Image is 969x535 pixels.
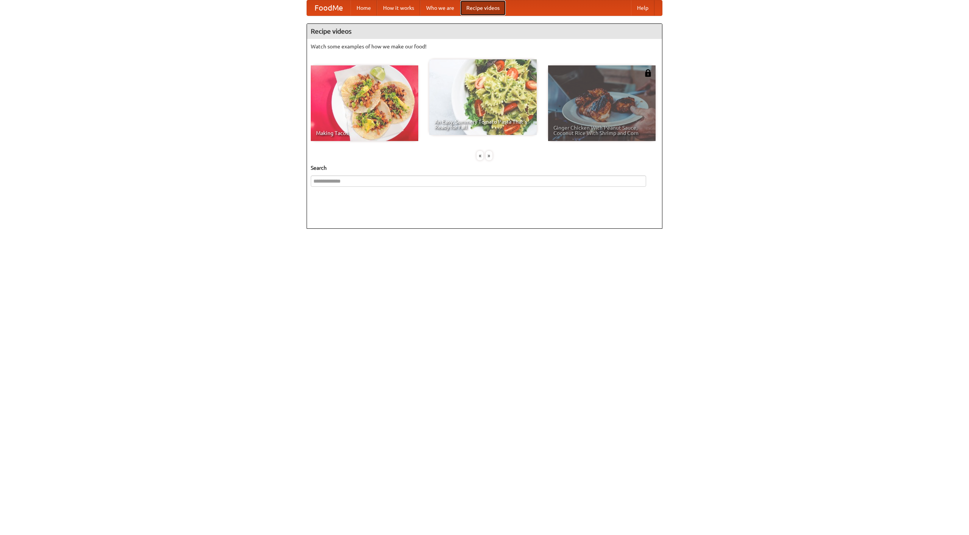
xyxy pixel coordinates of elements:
div: « [477,151,483,160]
a: How it works [377,0,420,16]
a: Recipe videos [460,0,506,16]
a: FoodMe [307,0,351,16]
div: » [486,151,492,160]
a: Who we are [420,0,460,16]
p: Watch some examples of how we make our food! [311,43,658,50]
h5: Search [311,164,658,172]
a: Home [351,0,377,16]
a: Making Tacos [311,65,418,141]
span: An Easy, Summery Tomato Pasta That's Ready for Fall [435,119,531,130]
a: An Easy, Summery Tomato Pasta That's Ready for Fall [429,59,537,135]
span: Making Tacos [316,130,413,136]
h4: Recipe videos [307,24,662,39]
a: Help [631,0,654,16]
img: 483408.png [644,69,652,77]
